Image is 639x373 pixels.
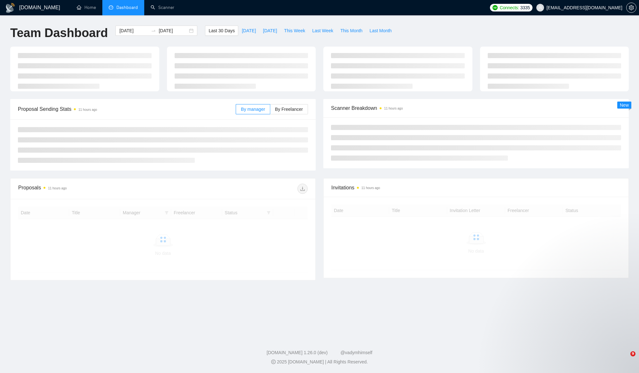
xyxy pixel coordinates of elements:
img: logo [5,3,15,13]
time: 11 hours ago [361,186,380,190]
span: This Month [340,27,362,34]
a: @vadymhimself [340,350,372,355]
span: Connects: [500,4,519,11]
span: Last Month [369,27,391,34]
button: [DATE] [238,26,259,36]
span: Proposal Sending Stats [18,105,236,113]
span: By manager [241,107,265,112]
span: Last Week [312,27,333,34]
span: Dashboard [116,5,138,10]
button: This Week [280,26,309,36]
span: 3335 [520,4,530,11]
h1: Team Dashboard [10,26,108,41]
a: [DOMAIN_NAME] 1.26.0 (dev) [267,350,328,355]
button: Last 30 Days [205,26,238,36]
span: [DATE] [263,27,277,34]
time: 11 hours ago [384,107,403,110]
time: 11 hours ago [48,187,67,190]
span: swap-right [151,28,156,33]
input: Start date [119,27,148,34]
span: New [620,103,629,108]
button: [DATE] [259,26,280,36]
a: homeHome [77,5,96,10]
span: Scanner Breakdown [331,104,621,112]
img: upwork-logo.png [493,5,498,10]
button: This Month [337,26,366,36]
span: By Freelancer [275,107,303,112]
time: 11 hours ago [78,108,97,111]
input: End date [159,27,188,34]
span: 9 [630,351,635,356]
span: Last 30 Days [209,27,235,34]
div: Proposals [18,184,163,194]
span: This Week [284,27,305,34]
span: to [151,28,156,33]
iframe: Intercom live chat [617,351,633,367]
span: Invitations [331,184,621,192]
a: setting [626,5,636,10]
a: searchScanner [151,5,174,10]
button: setting [626,3,636,13]
button: Last Month [366,26,395,36]
span: copyright [271,360,276,364]
span: [DATE] [242,27,256,34]
div: 2025 [DOMAIN_NAME] | All Rights Reserved. [5,359,634,365]
span: dashboard [109,5,113,10]
button: Last Week [309,26,337,36]
span: user [538,5,542,10]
